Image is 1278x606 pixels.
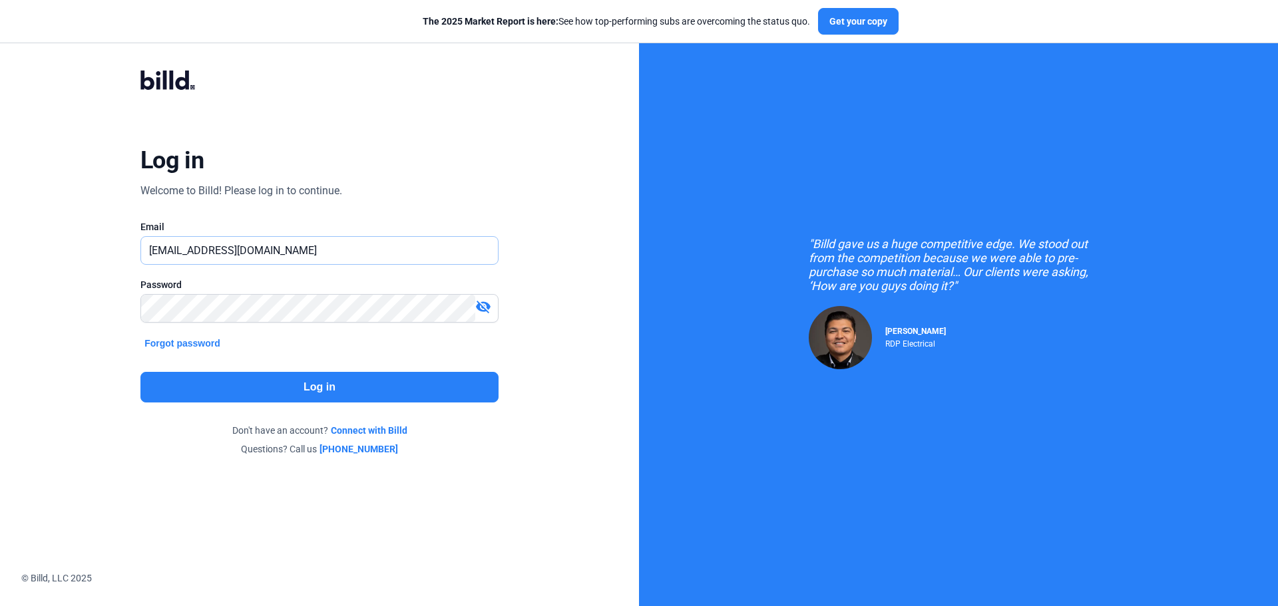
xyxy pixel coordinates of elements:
[140,336,224,351] button: Forgot password
[140,278,499,291] div: Password
[809,237,1108,293] div: "Billd gave us a huge competitive edge. We stood out from the competition because we were able to...
[885,336,946,349] div: RDP Electrical
[818,8,899,35] button: Get your copy
[319,442,398,456] a: [PHONE_NUMBER]
[140,220,499,233] div: Email
[140,146,204,175] div: Log in
[140,372,499,402] button: Log in
[809,306,872,369] img: Raul Pacheco
[140,183,342,199] div: Welcome to Billd! Please log in to continue.
[475,299,491,315] mat-icon: visibility_off
[423,15,810,28] div: See how top-performing subs are overcoming the status quo.
[140,442,499,456] div: Questions? Call us
[885,327,946,336] span: [PERSON_NAME]
[331,424,407,437] a: Connect with Billd
[140,424,499,437] div: Don't have an account?
[423,16,558,27] span: The 2025 Market Report is here:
